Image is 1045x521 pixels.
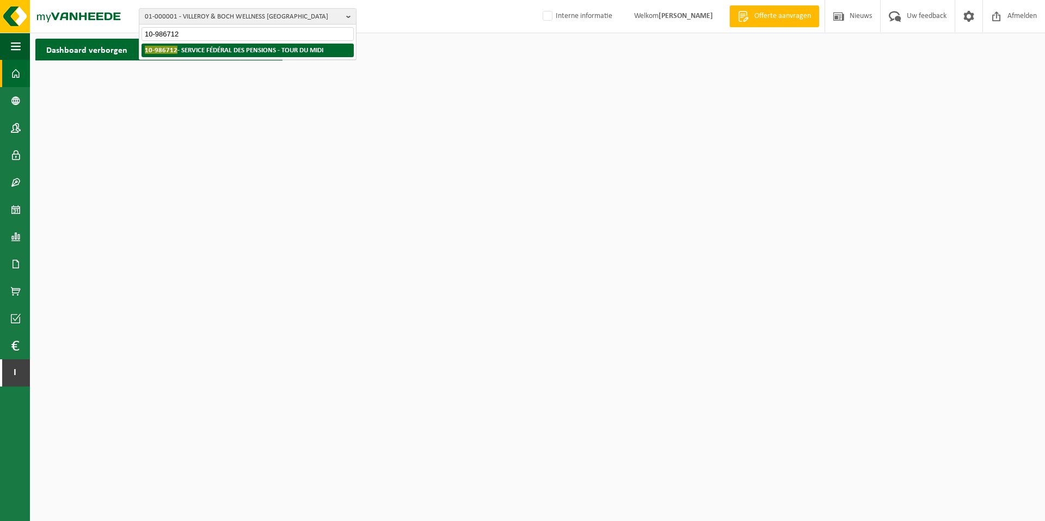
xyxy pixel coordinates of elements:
strong: [PERSON_NAME] [659,12,713,20]
span: I [11,359,19,387]
h2: Dashboard verborgen [35,39,138,60]
label: Interne informatie [540,8,612,24]
span: 10-986712 [145,46,177,54]
input: Zoeken naar gekoppelde vestigingen [142,27,354,41]
span: 01-000001 - VILLEROY & BOCH WELLNESS [GEOGRAPHIC_DATA] [145,9,342,25]
span: Offerte aanvragen [752,11,814,22]
a: Offerte aanvragen [729,5,819,27]
strong: - SERVICE FÉDÉRAL DES PENSIONS - TOUR DU MIDI [145,46,323,54]
button: 01-000001 - VILLEROY & BOCH WELLNESS [GEOGRAPHIC_DATA] [139,8,356,24]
